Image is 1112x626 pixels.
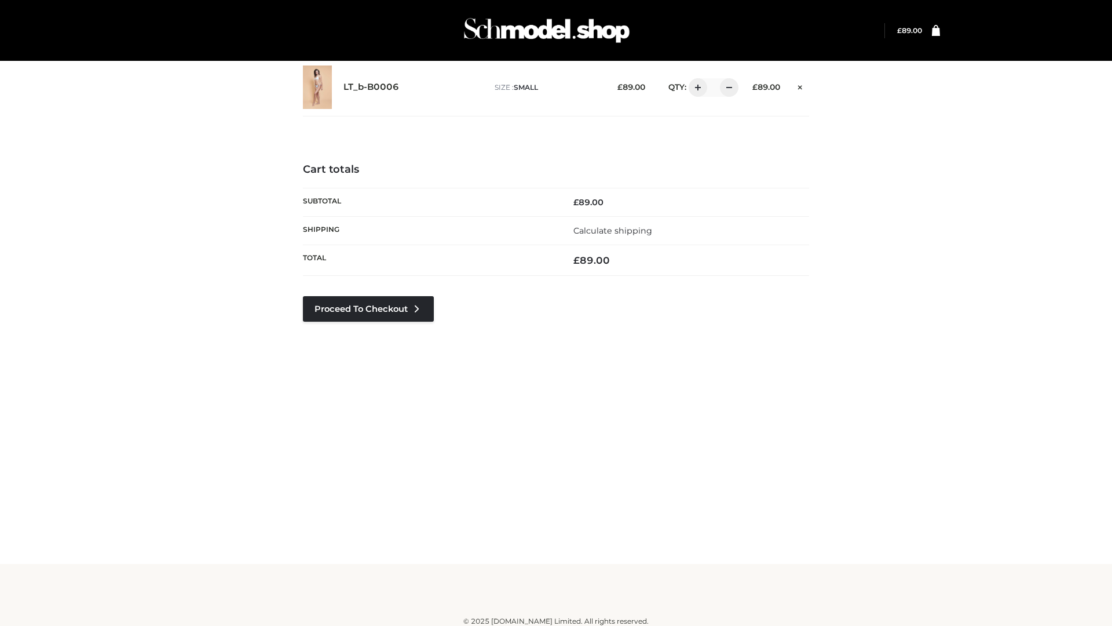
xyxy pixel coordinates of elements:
span: £ [752,82,758,92]
div: QTY: [657,78,734,97]
th: Total [303,245,556,276]
a: Calculate shipping [573,225,652,236]
a: LT_b-B0006 [343,82,399,93]
bdi: 89.00 [897,26,922,35]
span: £ [573,254,580,266]
a: £89.00 [897,26,922,35]
bdi: 89.00 [573,197,603,208]
th: Shipping [303,216,556,245]
span: £ [897,26,902,35]
bdi: 89.00 [617,82,645,92]
span: £ [573,197,579,208]
th: Subtotal [303,188,556,216]
bdi: 89.00 [752,82,780,92]
p: size : [495,82,599,93]
bdi: 89.00 [573,254,610,266]
h4: Cart totals [303,163,809,176]
span: £ [617,82,623,92]
a: Proceed to Checkout [303,296,434,322]
img: Schmodel Admin 964 [460,8,634,53]
a: Remove this item [792,78,809,93]
span: SMALL [514,83,538,92]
